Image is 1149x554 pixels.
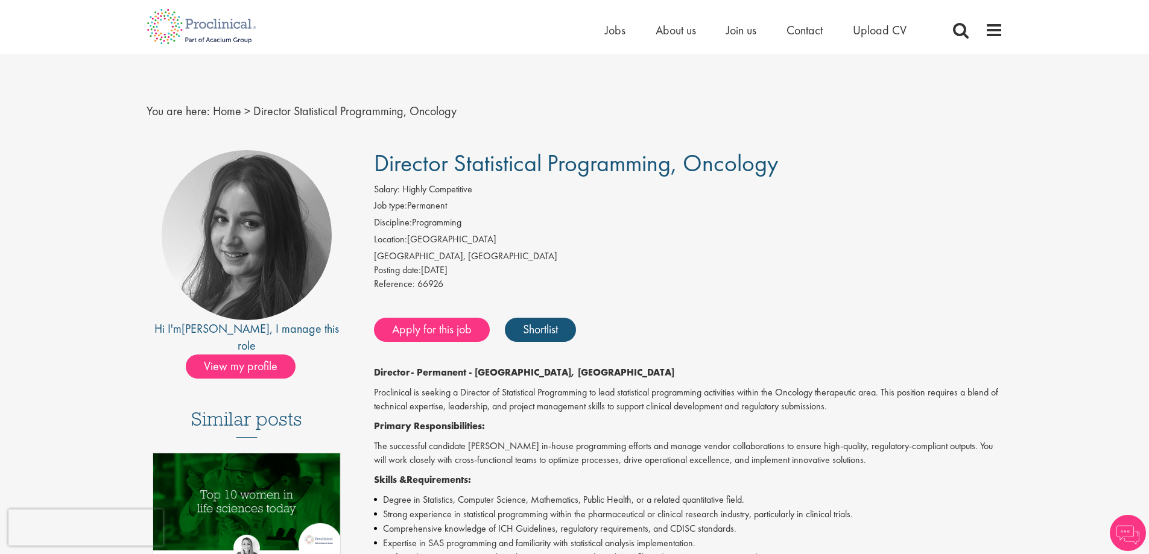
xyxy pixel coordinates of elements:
span: Posting date: [374,263,421,276]
div: [GEOGRAPHIC_DATA], [GEOGRAPHIC_DATA] [374,250,1003,263]
h3: Similar posts [191,409,302,438]
p: Proclinical is seeking a Director of Statistical Programming to lead statistical programming acti... [374,386,1003,414]
span: Director Statistical Programming, Oncology [374,148,778,178]
span: You are here: [147,103,210,119]
a: View my profile [186,357,308,373]
a: Apply for this job [374,318,490,342]
p: The successful candidate [PERSON_NAME] in-house programming efforts and manage vendor collaborati... [374,439,1003,467]
li: Degree in Statistics, Computer Science, Mathematics, Public Health, or a related quantitative field. [374,493,1003,507]
a: Shortlist [505,318,576,342]
label: Reference: [374,277,415,291]
strong: Requirements: [407,473,471,486]
div: Hi I'm , I manage this role [147,320,347,354]
img: imeage of recruiter Heidi Hennigan [162,150,332,320]
a: Contact [787,22,823,38]
a: breadcrumb link [213,103,241,119]
strong: Primary Responsibilities: [374,420,485,432]
label: Location: [374,233,407,247]
li: Programming [374,216,1003,233]
span: View my profile [186,354,296,379]
strong: Director [374,366,411,379]
span: 66926 [417,277,443,290]
div: [DATE] [374,263,1003,277]
a: Join us [726,22,756,38]
img: Top 10 women in life sciences today [153,453,341,550]
strong: - Permanent - [GEOGRAPHIC_DATA], [GEOGRAPHIC_DATA] [411,366,674,379]
a: Jobs [605,22,625,38]
img: Chatbot [1110,515,1146,551]
li: [GEOGRAPHIC_DATA] [374,233,1003,250]
iframe: reCAPTCHA [8,509,163,546]
label: Job type: [374,199,407,213]
li: Permanent [374,199,1003,216]
a: Upload CV [853,22,907,38]
li: Expertise in SAS programming and familiarity with statistical analysis implementation. [374,536,1003,550]
span: > [244,103,250,119]
span: Director Statistical Programming, Oncology [253,103,457,119]
strong: Skills & [374,473,407,486]
li: Comprehensive knowledge of ICH Guidelines, regulatory requirements, and CDISC standards. [374,521,1003,536]
label: Discipline: [374,216,412,230]
li: Strong experience in statistical programming within the pharmaceutical or clinical research indus... [374,507,1003,521]
a: [PERSON_NAME] [182,321,270,336]
span: Highly Competitive [402,183,472,195]
label: Salary: [374,183,400,197]
a: About us [656,22,696,38]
